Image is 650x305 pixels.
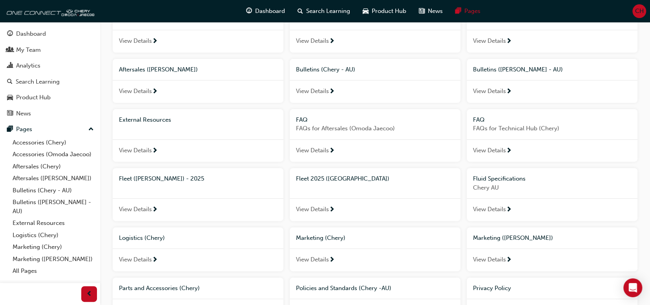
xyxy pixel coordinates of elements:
[372,7,406,16] span: Product Hub
[240,3,291,19] a: guage-iconDashboard
[9,217,97,229] a: External Resources
[152,38,158,45] span: next-icon
[467,168,637,221] a: Fluid SpecificationsChery AUView Details
[113,59,283,103] a: Aftersales ([PERSON_NAME])View Details
[119,285,200,292] span: Parts and Accessories (Chery)
[329,257,335,264] span: next-icon
[7,62,13,69] span: chart-icon
[88,124,94,135] span: up-icon
[473,66,563,73] span: Bulletins ([PERSON_NAME] - AU)
[119,175,204,182] span: Fleet ([PERSON_NAME]) - 2025
[329,206,335,214] span: next-icon
[3,43,97,57] a: My Team
[3,75,97,89] a: Search Learning
[9,253,97,265] a: Marketing ([PERSON_NAME])
[473,146,506,155] span: View Details
[9,265,97,277] a: All Pages
[7,126,13,133] span: pages-icon
[119,255,152,264] span: View Details
[473,16,521,23] span: Aftersales (Chery)
[449,3,487,19] a: pages-iconPages
[329,148,335,155] span: next-icon
[9,137,97,149] a: Accessories (Chery)
[623,278,642,297] div: Open Intercom Messenger
[296,37,329,46] span: View Details
[7,31,13,38] span: guage-icon
[290,109,460,162] a: FAQFAQs for Aftersales (Omoda Jaecoo)View Details
[296,175,389,182] span: Fleet 2025 ([GEOGRAPHIC_DATA])
[306,7,350,16] span: Search Learning
[473,124,631,133] span: FAQs for Technical Hub (Chery)
[119,87,152,96] span: View Details
[16,77,60,86] div: Search Learning
[113,109,283,162] a: External ResourcesView Details
[119,37,152,46] span: View Details
[473,234,553,241] span: Marketing ([PERSON_NAME])
[296,16,375,23] span: Accessories (Omoda Jaecoo)
[113,227,283,271] a: Logistics (Chery)View Details
[3,58,97,73] a: Analytics
[152,257,158,264] span: next-icon
[473,116,485,123] span: FAQ
[506,88,512,95] span: next-icon
[473,37,506,46] span: View Details
[9,241,97,253] a: Marketing (Chery)
[3,122,97,137] button: Pages
[291,3,356,19] a: search-iconSearch Learning
[296,116,308,123] span: FAQ
[9,196,97,217] a: Bulletins ([PERSON_NAME] - AU)
[298,6,303,16] span: search-icon
[16,109,31,118] div: News
[119,234,165,241] span: Logistics (Chery)
[506,38,512,45] span: next-icon
[4,3,94,19] a: oneconnect
[119,116,171,123] span: External Resources
[152,148,158,155] span: next-icon
[9,184,97,197] a: Bulletins (Chery - AU)
[419,6,425,16] span: news-icon
[329,88,335,95] span: next-icon
[113,168,283,221] a: Fleet ([PERSON_NAME]) - 2025View Details
[363,6,369,16] span: car-icon
[7,110,13,117] span: news-icon
[255,7,285,16] span: Dashboard
[119,66,198,73] span: Aftersales ([PERSON_NAME])
[290,168,460,221] a: Fleet 2025 ([GEOGRAPHIC_DATA])View Details
[506,206,512,214] span: next-icon
[3,106,97,121] a: News
[296,205,329,214] span: View Details
[119,205,152,214] span: View Details
[16,61,40,70] div: Analytics
[296,146,329,155] span: View Details
[473,255,506,264] span: View Details
[296,66,355,73] span: Bulletins (Chery - AU)
[455,6,461,16] span: pages-icon
[16,29,46,38] div: Dashboard
[467,59,637,103] a: Bulletins ([PERSON_NAME] - AU)View Details
[329,38,335,45] span: next-icon
[3,90,97,105] a: Product Hub
[467,109,637,162] a: FAQFAQs for Technical Hub (Chery)View Details
[3,25,97,122] button: DashboardMy TeamAnalyticsSearch LearningProduct HubNews
[7,94,13,101] span: car-icon
[635,7,644,16] span: CH
[467,9,637,53] a: Aftersales (Chery)View Details
[356,3,413,19] a: car-iconProduct Hub
[428,7,443,16] span: News
[296,87,329,96] span: View Details
[296,255,329,264] span: View Details
[16,125,32,134] div: Pages
[506,257,512,264] span: next-icon
[473,285,511,292] span: Privacy Policy
[9,172,97,184] a: Aftersales ([PERSON_NAME])
[413,3,449,19] a: news-iconNews
[467,227,637,271] a: Marketing ([PERSON_NAME])View Details
[473,175,526,182] span: Fluid Specifications
[152,206,158,214] span: next-icon
[246,6,252,16] span: guage-icon
[113,9,283,53] a: Accessories (Chery)View Details
[290,59,460,103] a: Bulletins (Chery - AU)View Details
[9,148,97,161] a: Accessories (Omoda Jaecoo)
[296,285,391,292] span: Policies and Standards (Chery -AU)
